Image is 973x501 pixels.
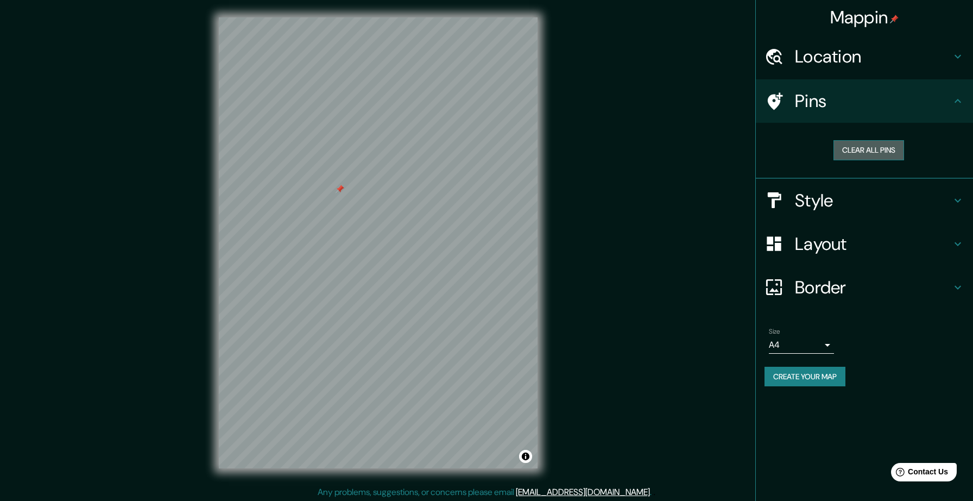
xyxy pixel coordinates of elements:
div: . [653,486,655,499]
div: Pins [756,79,973,123]
div: A4 [769,336,834,354]
h4: Location [795,46,951,67]
div: Location [756,35,973,78]
button: Create your map [764,367,845,387]
iframe: Help widget launcher [876,459,961,489]
button: Toggle attribution [519,450,532,463]
h4: Style [795,190,951,211]
img: pin-icon.png [890,15,899,23]
h4: Border [795,277,951,298]
label: Size [769,327,780,336]
div: Style [756,179,973,222]
p: Any problems, suggestions, or concerns please email . [318,486,652,499]
h4: Pins [795,90,951,112]
div: Layout [756,222,973,266]
button: Clear all pins [833,140,904,160]
div: Border [756,266,973,309]
h4: Layout [795,233,951,255]
div: . [652,486,653,499]
h4: Mappin [830,7,899,28]
a: [EMAIL_ADDRESS][DOMAIN_NAME] [516,486,650,498]
canvas: Map [219,17,538,468]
